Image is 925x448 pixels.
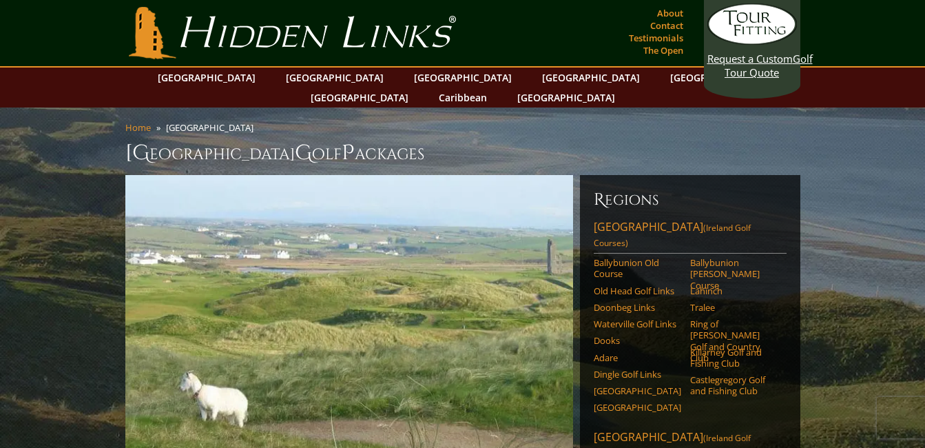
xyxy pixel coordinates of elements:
a: [GEOGRAPHIC_DATA] [594,385,681,396]
a: Castlegregory Golf and Fishing Club [690,374,778,397]
a: Waterville Golf Links [594,318,681,329]
a: Doonbeg Links [594,302,681,313]
h1: [GEOGRAPHIC_DATA] olf ackages [125,139,800,167]
a: [GEOGRAPHIC_DATA] [151,68,262,88]
a: [GEOGRAPHIC_DATA] [594,402,681,413]
h6: Regions [594,189,787,211]
a: Home [125,121,151,134]
a: [GEOGRAPHIC_DATA] [407,68,519,88]
span: G [295,139,312,167]
a: About [654,3,687,23]
a: Adare [594,352,681,363]
a: [GEOGRAPHIC_DATA] [279,68,391,88]
a: [GEOGRAPHIC_DATA] [663,68,775,88]
a: Killarney Golf and Fishing Club [690,347,778,369]
a: Contact [647,16,687,35]
a: The Open [640,41,687,60]
span: (Ireland Golf Courses) [594,222,751,249]
a: Request a CustomGolf Tour Quote [707,3,797,79]
a: Dooks [594,335,681,346]
a: Testimonials [625,28,687,48]
a: Dingle Golf Links [594,369,681,380]
a: Ring of [PERSON_NAME] Golf and Country Club [690,318,778,363]
span: Request a Custom [707,52,793,65]
li: [GEOGRAPHIC_DATA] [166,121,259,134]
a: Ballybunion Old Course [594,257,681,280]
a: Ballybunion [PERSON_NAME] Course [690,257,778,291]
a: Caribbean [432,88,494,108]
a: [GEOGRAPHIC_DATA] [535,68,647,88]
a: [GEOGRAPHIC_DATA] [304,88,415,108]
a: [GEOGRAPHIC_DATA](Ireland Golf Courses) [594,219,787,254]
a: [GEOGRAPHIC_DATA] [510,88,622,108]
a: Lahinch [690,285,778,296]
a: Tralee [690,302,778,313]
a: Old Head Golf Links [594,285,681,296]
span: P [342,139,355,167]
